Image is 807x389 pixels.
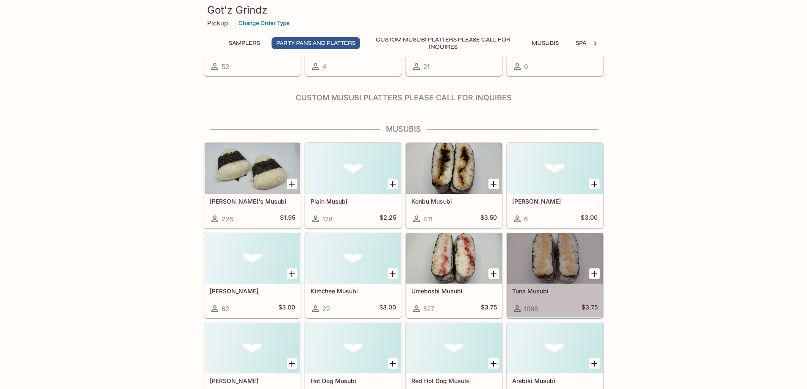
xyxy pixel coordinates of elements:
[411,198,497,205] h5: Konbu Musubi
[280,214,295,224] h5: $1.95
[379,303,396,314] h5: $3.00
[507,143,603,194] div: Okaka Musubi
[204,232,301,318] a: [PERSON_NAME]62$3.00
[388,358,398,369] button: Add Hot Dog Musubi
[507,232,603,318] a: Tuna Musubi1088$3.75
[222,215,233,223] span: 226
[367,37,519,49] button: Custom Musubi Platters PLEASE CALL FOR INQUIRES
[311,377,396,384] h5: Hot Dog Musubi
[322,63,327,71] span: 4
[210,198,295,205] h5: [PERSON_NAME]'s Musubi
[524,305,538,313] span: 1088
[224,37,265,49] button: Samplers
[311,198,396,205] h5: Plain Musubi
[287,179,297,189] button: Add Kai G's Musubi
[406,143,502,228] a: Konbu Musubi411$3.50
[512,287,598,295] h5: Tuna Musubi
[589,268,600,279] button: Add Tuna Musubi
[235,17,294,30] button: Change Order Type
[204,124,604,134] h4: Musubis
[205,323,300,373] div: Natto Musubi
[526,37,564,49] button: Musubis
[423,63,430,71] span: 21
[589,179,600,189] button: Add Okaka Musubi
[488,358,499,369] button: Add Red Hot Dog Musubi
[571,37,625,49] button: Spam Musubis
[311,287,396,295] h5: Kimchee Musubi
[305,232,402,318] a: Kimchee Musubi22$3.00
[512,377,598,384] h5: Arabiki Musubi
[406,233,502,284] div: Umeboshi Musubi
[524,63,528,71] span: 0
[205,143,300,194] div: Kai G's Musubi
[207,3,600,17] h3: Got'z Grindz
[388,179,398,189] button: Add Plain Musubi
[507,233,603,284] div: Tuna Musubi
[272,37,360,49] button: Party Pans and Platters
[322,305,330,313] span: 22
[512,198,598,205] h5: [PERSON_NAME]
[305,143,401,194] div: Plain Musubi
[411,287,497,295] h5: Umeboshi Musubi
[222,305,229,313] span: 62
[480,214,497,224] h5: $3.50
[423,215,433,223] span: 411
[406,323,502,373] div: Red Hot Dog Musubi
[507,143,603,228] a: [PERSON_NAME]6$3.00
[322,215,333,223] span: 128
[582,303,598,314] h5: $3.75
[222,63,229,71] span: 52
[589,358,600,369] button: Add Arabiki Musubi
[411,377,497,384] h5: Red Hot Dog Musubi
[481,303,497,314] h5: $3.75
[488,268,499,279] button: Add Umeboshi Musubi
[204,143,301,228] a: [PERSON_NAME]'s Musubi226$1.95
[210,377,295,384] h5: [PERSON_NAME]
[406,143,502,194] div: Konbu Musubi
[287,358,297,369] button: Add Natto Musubi
[581,214,598,224] h5: $3.00
[305,143,402,228] a: Plain Musubi128$2.25
[524,215,528,223] span: 6
[406,232,502,318] a: Umeboshi Musubi527$3.75
[278,303,295,314] h5: $3.00
[287,268,297,279] button: Add Takuan Musubi
[488,179,499,189] button: Add Konbu Musubi
[305,323,401,373] div: Hot Dog Musubi
[205,233,300,284] div: Takuan Musubi
[507,323,603,373] div: Arabiki Musubi
[423,305,434,313] span: 527
[207,19,228,27] p: Pickup
[305,233,401,284] div: Kimchee Musubi
[204,93,604,102] h4: Custom Musubi Platters PLEASE CALL FOR INQUIRES
[380,214,396,224] h5: $2.25
[210,287,295,295] h5: [PERSON_NAME]
[388,268,398,279] button: Add Kimchee Musubi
